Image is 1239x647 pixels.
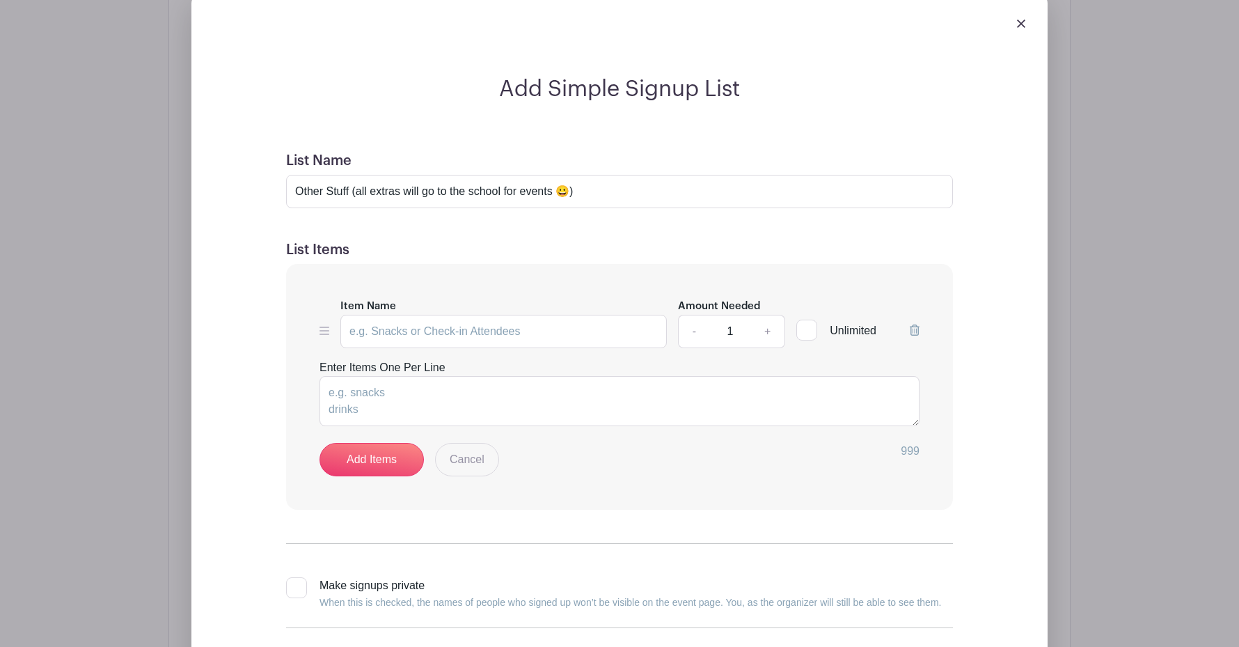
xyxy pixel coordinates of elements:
small: When this is checked, the names of people who signed up won’t be visible on the event page. You, ... [319,597,941,608]
a: + [750,315,785,348]
label: Amount Needed [678,299,760,315]
span: Unlimited [830,325,876,336]
label: Enter Items One Per Line [319,359,445,376]
h5: List Items [286,242,953,258]
span: 999 [901,445,920,457]
label: List Name [286,153,352,169]
img: close_button-5f87c8562297e5c2d7936805f587ecaba9071eb48480494691a3f1689db116b3.svg [1017,20,1025,28]
input: e.g. Things or volunteers we need for the event [286,175,953,208]
input: e.g. Snacks or Check-in Attendees [340,315,667,348]
label: Item Name [340,299,396,315]
a: Add Items [319,443,424,476]
a: Cancel [435,443,499,476]
a: - [678,315,710,348]
div: Make signups private [319,577,941,611]
h2: Add Simple Signup List [269,76,970,102]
